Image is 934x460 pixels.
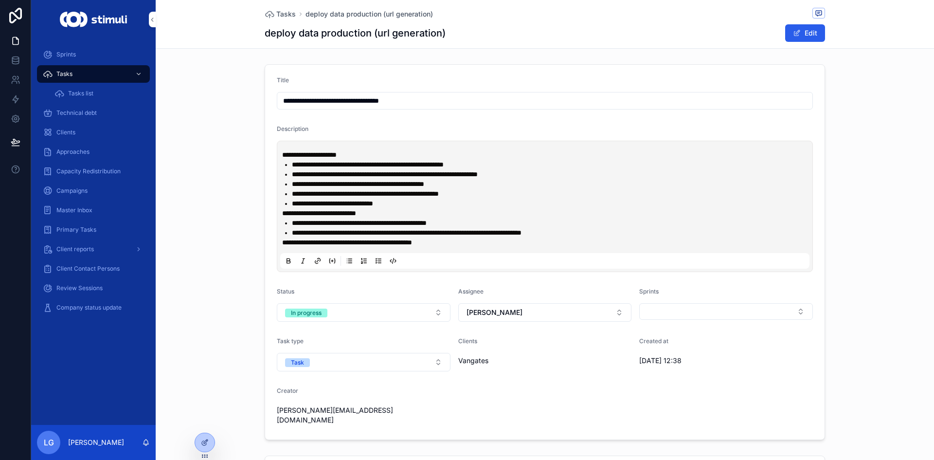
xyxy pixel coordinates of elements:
button: Select Button [277,303,450,322]
a: Tasks [37,65,150,83]
a: Client reports [37,240,150,258]
button: Edit [785,24,825,42]
span: Description [277,125,308,132]
button: Select Button [639,303,813,320]
span: Tasks [56,70,72,78]
a: Tasks [265,9,296,19]
span: Sprints [56,51,76,58]
a: Tasks list [49,85,150,102]
button: Select Button [458,303,632,322]
span: Campaigns [56,187,88,195]
span: Review Sessions [56,284,103,292]
a: Capacity Redistribution [37,163,150,180]
span: [DATE] 12:38 [639,356,768,366]
a: Master Inbox [37,202,150,219]
span: Clients [56,129,75,136]
span: Creator [277,387,298,394]
img: App logo [60,12,126,27]
a: Approaches [37,143,150,161]
a: Technical debt [37,104,150,122]
span: Approaches [56,148,90,156]
span: Title [277,76,289,84]
h1: deploy data production (url generation) [265,26,446,40]
span: Client Contact Persons [56,265,120,273]
span: Vangates [458,356,488,366]
div: scrollable content [31,39,156,329]
a: Review Sessions [37,279,150,297]
span: Capacity Redistribution [56,167,121,175]
span: [PERSON_NAME] [467,308,522,317]
span: Tasks [276,9,296,19]
span: Primary Tasks [56,226,96,234]
span: Assignee [458,288,484,295]
span: LG [44,437,54,448]
span: Client reports [56,245,94,253]
span: Sprints [639,288,659,295]
span: Master Inbox [56,206,92,214]
a: Clients [37,124,150,141]
div: Task [291,358,304,367]
span: Company status update [56,304,122,312]
button: Select Button [277,353,450,371]
a: deploy data production (url generation) [305,9,433,19]
a: Client Contact Persons [37,260,150,277]
span: Technical debt [56,109,97,117]
span: Status [277,288,294,295]
div: In progress [291,309,322,317]
span: Created at [639,337,668,345]
a: Sprints [37,46,150,63]
p: [PERSON_NAME] [68,438,124,447]
span: Tasks list [68,90,93,97]
a: Campaigns [37,182,150,200]
a: Primary Tasks [37,221,150,239]
span: [PERSON_NAME][EMAIL_ADDRESS][DOMAIN_NAME] [277,405,405,425]
a: Company status update [37,299,150,316]
span: Task type [277,337,304,345]
span: Clients [458,337,477,345]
